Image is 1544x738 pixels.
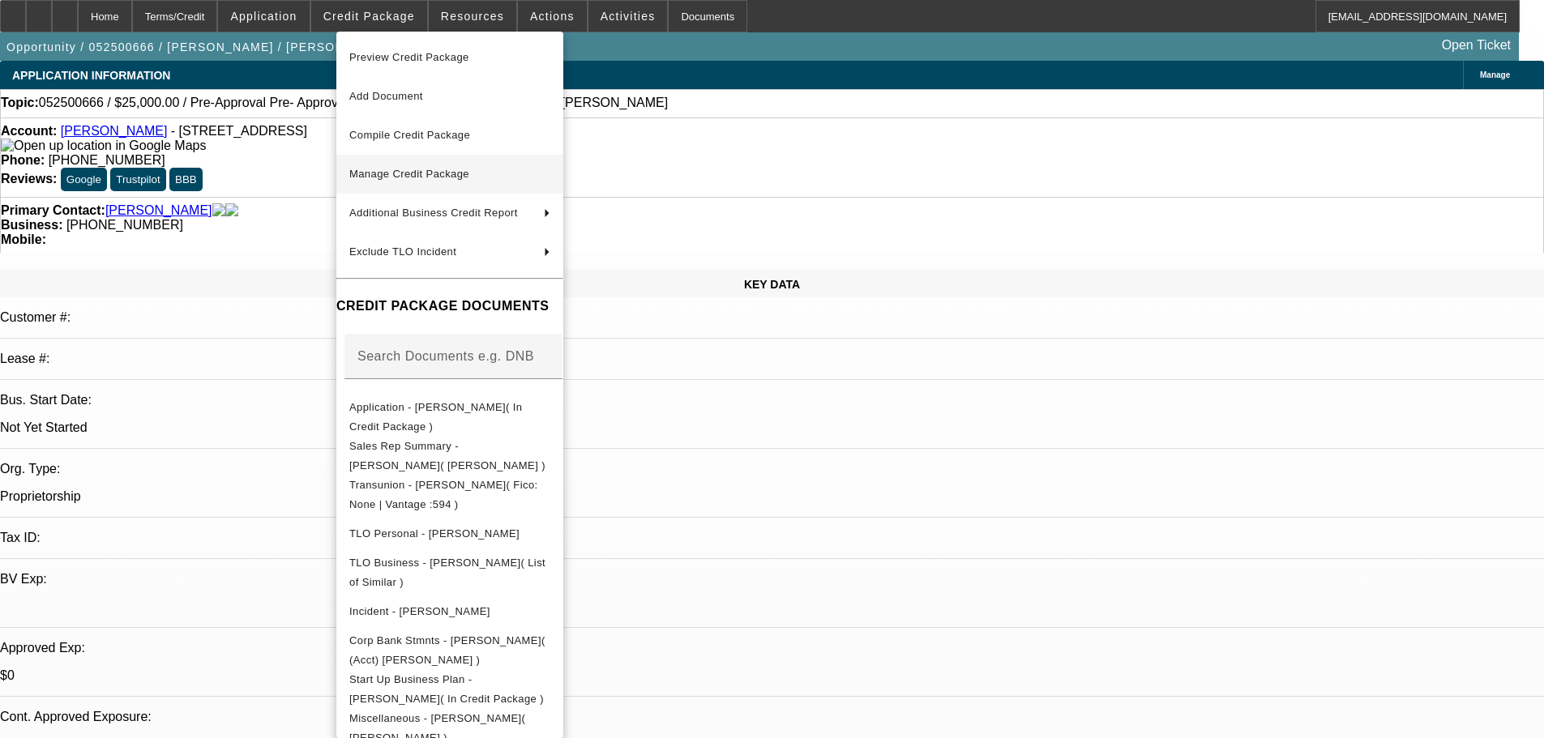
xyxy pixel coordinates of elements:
[357,349,534,363] mat-label: Search Documents e.g. DNB
[336,670,563,709] button: Start Up Business Plan - Salah Salah( In Credit Package )
[336,296,563,316] h4: CREDIT PACKAGE DOCUMENTS
[336,592,563,631] button: Incident - Salah, Salah
[349,90,423,102] span: Add Document
[349,440,545,471] span: Sales Rep Summary - [PERSON_NAME]( [PERSON_NAME] )
[349,401,522,433] span: Application - [PERSON_NAME]( In Credit Package )
[349,673,544,705] span: Start Up Business Plan - [PERSON_NAME]( In Credit Package )
[336,514,563,553] button: TLO Personal - Salah, Salah
[349,479,538,510] span: Transunion - [PERSON_NAME]( Fico: None | Vantage :594 )
[349,605,490,617] span: Incident - [PERSON_NAME]
[349,168,469,180] span: Manage Credit Package
[336,437,563,476] button: Sales Rep Summary - Salah Salah( Nubie, Daniel )
[349,527,520,540] span: TLO Personal - [PERSON_NAME]
[336,631,563,670] button: Corp Bank Stmnts - Salah Salah( (Acct) Salah Salah )
[349,51,469,63] span: Preview Credit Package
[349,557,545,588] span: TLO Business - [PERSON_NAME]( List of Similar )
[349,129,470,141] span: Compile Credit Package
[336,398,563,437] button: Application - Salah Salah( In Credit Package )
[349,207,518,219] span: Additional Business Credit Report
[349,245,456,258] span: Exclude TLO Incident
[349,634,545,666] span: Corp Bank Stmnts - [PERSON_NAME]( (Acct) [PERSON_NAME] )
[336,476,563,514] button: Transunion - Salah, Salah( Fico: None | Vantage :594 )
[336,553,563,592] button: TLO Business - Salah Salah( List of Similar )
